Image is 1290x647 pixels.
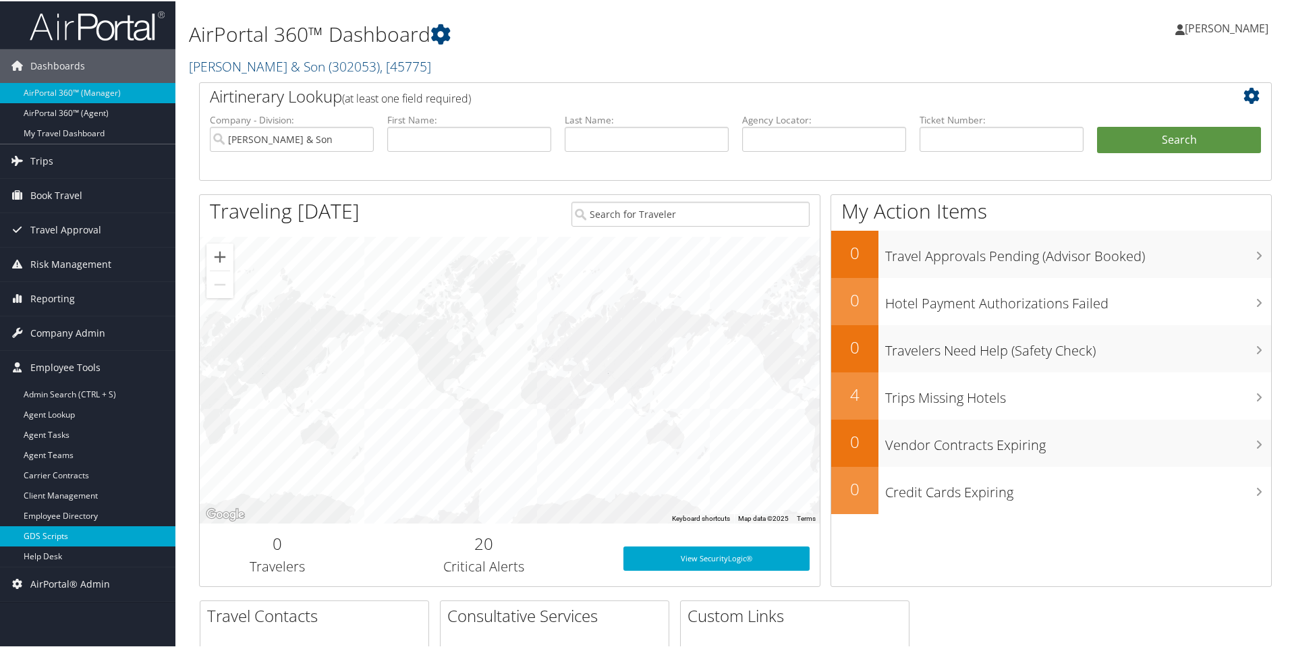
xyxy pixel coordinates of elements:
[210,556,345,575] h3: Travelers
[831,324,1271,371] a: 0Travelers Need Help (Safety Check)
[30,281,75,314] span: Reporting
[189,19,918,47] h1: AirPortal 360™ Dashboard
[623,545,810,569] a: View SecurityLogic®
[1097,125,1261,152] button: Search
[571,200,810,225] input: Search for Traveler
[831,466,1271,513] a: 0Credit Cards Expiring
[831,418,1271,466] a: 0Vendor Contracts Expiring
[831,287,878,310] h2: 0
[30,143,53,177] span: Trips
[885,333,1271,359] h3: Travelers Need Help (Safety Check)
[30,212,101,246] span: Travel Approval
[30,48,85,82] span: Dashboards
[206,270,233,297] button: Zoom out
[210,196,360,224] h1: Traveling [DATE]
[447,603,669,626] h2: Consultative Services
[885,381,1271,406] h3: Trips Missing Hotels
[831,371,1271,418] a: 4Trips Missing Hotels
[797,513,816,521] a: Terms (opens in new tab)
[30,9,165,40] img: airportal-logo.png
[210,531,345,554] h2: 0
[688,603,909,626] h2: Custom Links
[1175,7,1282,47] a: [PERSON_NAME]
[210,84,1172,107] h2: Airtinerary Lookup
[30,177,82,211] span: Book Travel
[365,531,603,554] h2: 20
[30,349,101,383] span: Employee Tools
[207,603,428,626] h2: Travel Contacts
[30,315,105,349] span: Company Admin
[206,242,233,269] button: Zoom in
[1185,20,1268,34] span: [PERSON_NAME]
[387,112,551,125] label: First Name:
[885,475,1271,501] h3: Credit Cards Expiring
[365,556,603,575] h3: Critical Alerts
[831,229,1271,277] a: 0Travel Approvals Pending (Advisor Booked)
[831,335,878,358] h2: 0
[885,239,1271,264] h3: Travel Approvals Pending (Advisor Booked)
[831,382,878,405] h2: 4
[672,513,730,522] button: Keyboard shortcuts
[30,566,110,600] span: AirPortal® Admin
[831,277,1271,324] a: 0Hotel Payment Authorizations Failed
[831,240,878,263] h2: 0
[30,246,111,280] span: Risk Management
[831,196,1271,224] h1: My Action Items
[203,505,248,522] a: Open this area in Google Maps (opens a new window)
[565,112,729,125] label: Last Name:
[738,513,789,521] span: Map data ©2025
[210,112,374,125] label: Company - Division:
[380,56,431,74] span: , [ 45775 ]
[203,505,248,522] img: Google
[885,286,1271,312] h3: Hotel Payment Authorizations Failed
[329,56,380,74] span: ( 302053 )
[885,428,1271,453] h3: Vendor Contracts Expiring
[831,476,878,499] h2: 0
[742,112,906,125] label: Agency Locator:
[831,429,878,452] h2: 0
[189,56,431,74] a: [PERSON_NAME] & Son
[342,90,471,105] span: (at least one field required)
[920,112,1084,125] label: Ticket Number:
